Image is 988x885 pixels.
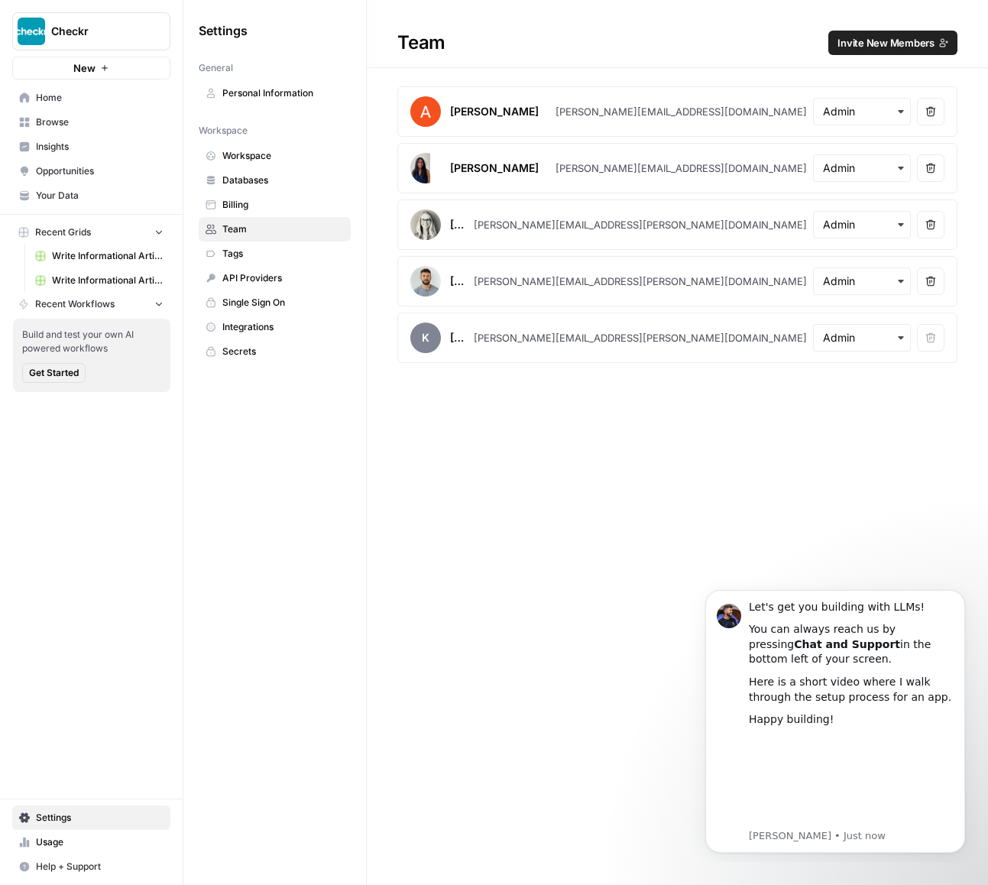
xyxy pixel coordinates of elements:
div: [PERSON_NAME][EMAIL_ADDRESS][PERSON_NAME][DOMAIN_NAME] [474,217,807,232]
a: Write Informational Article - B2C [28,268,170,293]
div: Team [367,31,988,55]
span: Recent Grids [35,225,91,239]
span: Invite New Members [837,35,935,50]
span: Get Started [29,366,79,380]
span: Tags [222,247,344,261]
span: Home [36,91,164,105]
img: avatar [410,96,441,127]
a: Browse [12,110,170,135]
p: Message from Steven, sent Just now [66,253,271,267]
span: Recent Workflows [35,297,115,311]
button: Invite New Members [828,31,957,55]
div: [PERSON_NAME] [450,104,539,119]
img: avatar [410,266,441,297]
span: Build and test your own AI powered workflows [22,328,161,355]
span: Your Data [36,189,164,203]
a: Usage [12,830,170,854]
button: New [12,57,170,79]
span: Opportunities [36,164,164,178]
iframe: Intercom notifications message [682,576,988,862]
span: K [410,323,441,353]
span: Insights [36,140,164,154]
span: Databases [222,173,344,187]
div: [PERSON_NAME] [450,330,468,345]
a: Single Sign On [199,290,351,315]
a: Settings [12,806,170,830]
img: avatar [410,153,430,183]
button: Get Started [22,363,86,383]
span: Single Sign On [222,296,344,310]
div: [PERSON_NAME][EMAIL_ADDRESS][DOMAIN_NAME] [556,104,807,119]
div: [PERSON_NAME] [450,274,468,289]
img: avatar [410,209,441,240]
span: Secrets [222,345,344,358]
button: Workspace: Checkr [12,12,170,50]
a: Home [12,86,170,110]
span: Integrations [222,320,344,334]
a: Insights [12,135,170,159]
a: Personal Information [199,81,351,105]
span: Checkr [51,24,144,39]
input: Admin [823,274,901,289]
input: Admin [823,217,901,232]
img: Checkr Logo [18,18,45,45]
span: Personal Information [222,86,344,100]
span: New [73,60,96,76]
a: Workspace [199,144,351,168]
a: Integrations [199,315,351,339]
div: [PERSON_NAME][EMAIL_ADDRESS][PERSON_NAME][DOMAIN_NAME] [474,274,807,289]
span: Usage [36,835,164,849]
button: Help + Support [12,854,170,879]
div: [PERSON_NAME][EMAIL_ADDRESS][DOMAIN_NAME] [556,160,807,176]
a: Your Data [12,183,170,208]
div: [PERSON_NAME] [450,160,539,176]
span: Team [222,222,344,236]
div: [PERSON_NAME][EMAIL_ADDRESS][PERSON_NAME][DOMAIN_NAME] [474,330,807,345]
span: API Providers [222,271,344,285]
span: General [199,61,233,75]
span: Settings [199,21,248,40]
input: Admin [823,104,901,119]
a: Tags [199,242,351,266]
a: Billing [199,193,351,217]
input: Admin [823,330,901,345]
a: Team [199,217,351,242]
a: Secrets [199,339,351,364]
iframe: youtube [66,159,271,251]
button: Recent Workflows [12,293,170,316]
span: Write Informational Article - B2C [52,274,164,287]
a: Write Informational Article - B2B [28,244,170,268]
div: [PERSON_NAME] [450,217,468,232]
span: Billing [222,198,344,212]
span: Browse [36,115,164,129]
a: API Providers [199,266,351,290]
a: Opportunities [12,159,170,183]
span: Workspace [222,149,344,163]
span: Help + Support [36,860,164,874]
span: Write Informational Article - B2B [52,249,164,263]
a: Databases [199,168,351,193]
span: Workspace [199,124,248,138]
span: Settings [36,811,164,825]
button: Recent Grids [12,221,170,244]
input: Admin [823,160,901,176]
